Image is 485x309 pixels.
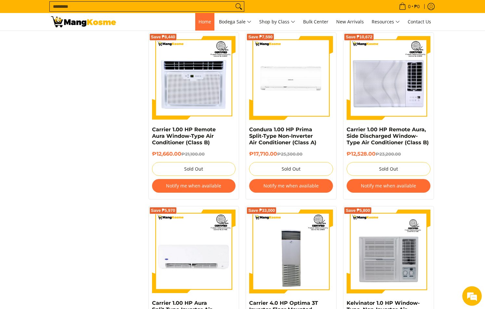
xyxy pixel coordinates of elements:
del: ₱21,100.00 [181,151,205,157]
span: Resources [372,18,400,26]
h6: ₱17,710.00 [249,151,333,157]
a: Carrier 1.00 HP Remote Aura, Side Discharged Window-Type Air Conditioner (Class B) [347,126,429,146]
a: Bodega Sale [216,13,255,31]
span: Save ₱5,970 [151,209,175,212]
span: 0 [407,4,412,9]
img: Carrier 4.0 HP Optima 3T Inverter Floor Mounted Air Conditioner (Class B) [249,210,333,293]
span: New Arrivals [336,19,364,25]
img: Carrier 1.00 HP Remote Aura, Side Discharged Window-Type Air Conditioner (Class B) [347,36,430,120]
button: Sold Out [347,162,430,176]
button: Notify me when available [249,179,333,193]
nav: Main Menu [122,13,434,31]
div: Chat with us now [34,36,109,45]
span: ₱0 [413,4,421,9]
span: Save ₱8,440 [151,35,175,39]
a: Resources [368,13,403,31]
span: Contact Us [408,19,431,25]
span: Shop by Class [259,18,295,26]
a: Bulk Center [300,13,332,31]
span: Home [198,19,211,25]
button: Sold Out [152,162,236,176]
button: Notify me when available [347,179,430,193]
span: Save ₱5,800 [346,209,370,212]
span: Save ₱7,590 [248,35,273,39]
button: Notify me when available [152,179,236,193]
del: ₱23,200.00 [376,151,401,157]
h6: ₱12,528.00 [347,151,430,157]
a: Contact Us [404,13,434,31]
del: ₱25,300.00 [277,151,302,157]
span: Bodega Sale [219,18,251,26]
img: Carrier 1.00 HP Aura Split-Type Inverter Air Conditioner (Premium) [152,210,236,293]
img: Carrier 1.00 HP Remote Aura Window-Type Air Conditioner (Class B) [152,36,236,120]
button: Sold Out [249,162,333,176]
span: Bulk Center [303,19,328,25]
div: Minimize live chat window [107,3,122,19]
span: Save ₱33,000 [248,209,275,212]
img: Bodega Sale Aircon l Mang Kosme: Home Appliances Warehouse Sale | Page 3 [51,16,116,27]
button: Search [234,2,244,11]
h6: ₱12,660.00 [152,151,236,157]
span: • [397,3,422,10]
textarea: Type your message and hit 'Enter' [3,177,124,200]
span: We're online! [38,82,90,148]
a: Home [195,13,214,31]
a: Condura 1.00 HP Prima Split-Type Non-Inverter Air Conditioner (Class A) [249,126,316,146]
a: Shop by Class [256,13,299,31]
a: New Arrivals [333,13,367,31]
span: Save ₱10,672 [346,35,372,39]
img: Condura 1.00 HP Prima Split-Type Non-Inverter Air Conditioner (Class A) [249,36,333,120]
a: Carrier 1.00 HP Remote Aura Window-Type Air Conditioner (Class B) [152,126,216,146]
img: Kelvinator 1.0 HP Window-Type, Non-Inverter Air Conditioner (Premium) [347,210,430,293]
